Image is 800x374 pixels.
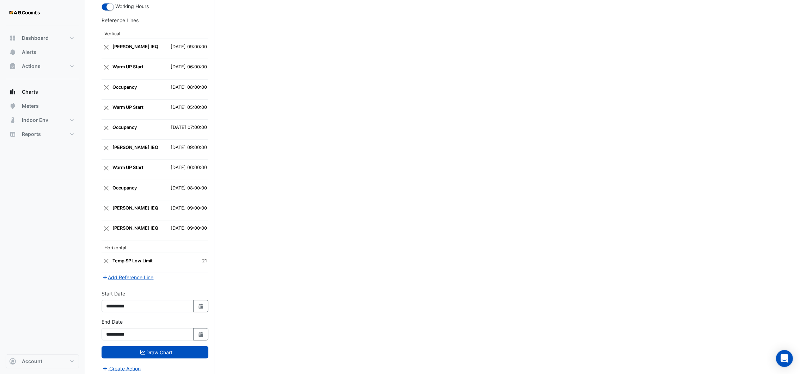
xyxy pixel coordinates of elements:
button: Close [103,81,110,94]
button: Close [103,255,110,268]
strong: Warm UP Start [112,105,143,110]
app-icon: Alerts [9,49,16,56]
strong: [PERSON_NAME] IEQ [112,44,158,49]
button: Close [103,202,110,215]
button: Close [103,141,110,155]
span: Charts [22,88,38,95]
span: Actions [22,63,41,70]
td: Temp SP Low Limit [111,253,193,273]
td: [DATE] 07:00:00 [161,119,208,139]
span: Account [22,358,42,365]
button: Close [103,121,110,135]
button: Close [103,61,110,74]
button: Indoor Env [6,113,79,127]
app-icon: Charts [9,88,16,95]
app-icon: Actions [9,63,16,70]
span: Alerts [22,49,36,56]
td: NABERS IEQ [111,200,161,220]
button: Charts [6,85,79,99]
span: Dashboard [22,35,49,42]
strong: Occupancy [112,85,137,90]
td: [DATE] 09:00:00 [161,220,208,240]
button: Create Action [102,364,141,373]
td: Warm UP Start [111,99,161,119]
td: Occupancy [111,79,161,99]
td: Warm UP Start [111,59,161,79]
td: [DATE] 09:00:00 [161,200,208,220]
div: Open Intercom Messenger [776,350,793,367]
td: [DATE] 08:00:00 [161,180,208,200]
td: NABERS IEQ [111,220,161,240]
label: Reference Lines [102,17,139,24]
button: Actions [6,59,79,73]
strong: [PERSON_NAME] IEQ [112,225,158,231]
button: Meters [6,99,79,113]
button: Alerts [6,45,79,59]
img: Company Logo [8,6,40,20]
td: NABERS IEQ [111,39,161,59]
span: Indoor Env [22,117,48,124]
button: Draw Chart [102,346,208,359]
app-icon: Indoor Env [9,117,16,124]
td: [DATE] 06:00:00 [161,160,208,180]
td: [DATE] 09:00:00 [161,39,208,59]
fa-icon: Select Date [198,331,204,337]
td: Occupancy [111,180,161,200]
button: Close [103,161,110,175]
td: [DATE] 08:00:00 [161,79,208,99]
span: Reports [22,131,41,138]
strong: Warm UP Start [112,165,143,170]
button: Dashboard [6,31,79,45]
strong: [PERSON_NAME] IEQ [112,205,158,211]
fa-icon: Select Date [198,303,204,309]
button: Reports [6,127,79,141]
td: 21 [193,253,208,273]
app-icon: Reports [9,131,16,138]
strong: Temp SP Low Limit [112,258,153,263]
strong: [PERSON_NAME] IEQ [112,145,158,150]
strong: Warm UP Start [112,64,143,69]
span: Working Hours [115,3,149,9]
button: Add Reference Line [102,273,154,281]
strong: Occupancy [112,125,137,130]
button: Account [6,354,79,368]
button: Close [103,182,110,195]
strong: Occupancy [112,185,137,191]
td: NABERS IEQ [111,140,161,160]
td: [DATE] 06:00:00 [161,59,208,79]
app-icon: Meters [9,102,16,110]
td: [DATE] 09:00:00 [161,140,208,160]
label: Start Date [102,290,125,297]
span: Meters [22,102,39,110]
th: Horizontal [102,241,208,253]
button: Close [103,222,110,235]
td: Warm UP Start [111,160,161,180]
app-icon: Dashboard [9,35,16,42]
button: Close [103,101,110,114]
td: Occupancy [111,119,161,139]
th: Vertical [102,27,208,39]
label: End Date [102,318,123,325]
button: Close [103,40,110,54]
td: [DATE] 05:00:00 [161,99,208,119]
